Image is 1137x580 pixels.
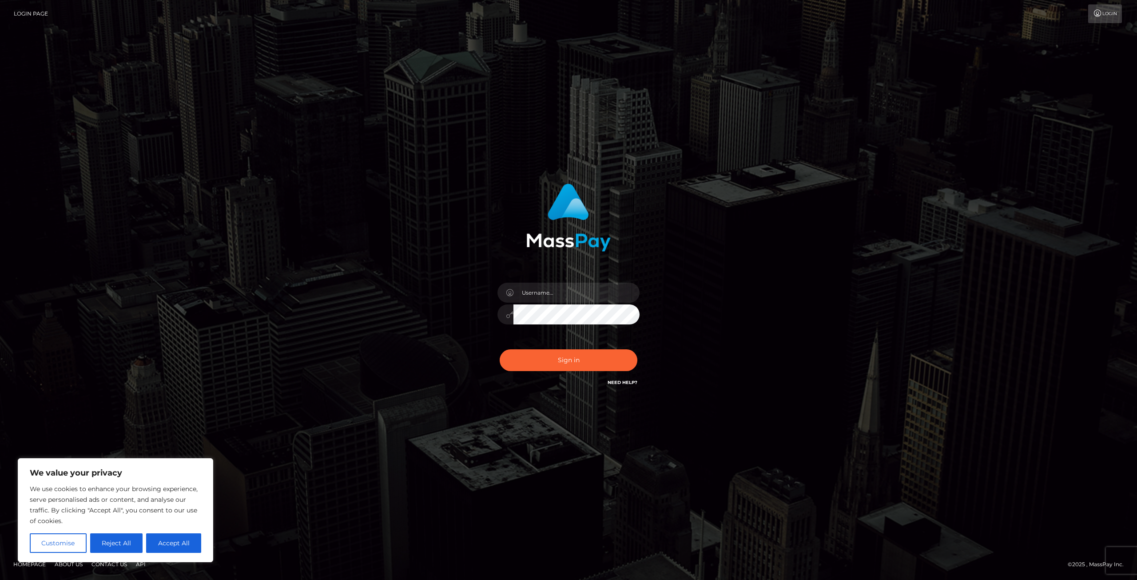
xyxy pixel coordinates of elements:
a: Login [1088,4,1122,23]
button: Sign in [500,349,637,371]
a: Contact Us [88,557,131,571]
p: We value your privacy [30,468,201,478]
button: Customise [30,533,87,553]
a: About Us [51,557,86,571]
p: We use cookies to enhance your browsing experience, serve personalised ads or content, and analys... [30,484,201,526]
a: Homepage [10,557,49,571]
button: Accept All [146,533,201,553]
div: We value your privacy [18,458,213,562]
input: Username... [513,283,640,303]
a: Need Help? [608,380,637,385]
a: Login Page [14,4,48,23]
button: Reject All [90,533,143,553]
div: © 2025 , MassPay Inc. [1068,560,1130,569]
img: MassPay Login [526,184,611,252]
a: API [132,557,149,571]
